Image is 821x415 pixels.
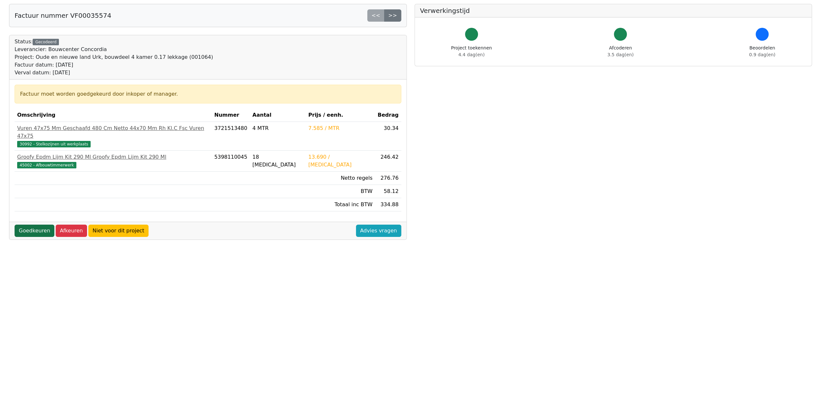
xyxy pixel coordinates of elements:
[33,39,59,45] div: Gecodeerd
[420,7,807,15] h5: Verwerkingstijd
[252,124,303,132] div: 4 MTR
[308,153,372,169] div: 13.690 / [MEDICAL_DATA]
[17,124,209,140] div: Vuren 47x75 Mm Geschaafd 480 Cm Netto 44x70 Mm Rh Kl.C Fsc Vuren 47x75
[749,52,775,57] span: 0.9 dag(en)
[749,45,775,58] div: Beoordelen
[375,151,401,172] td: 246.42
[375,185,401,198] td: 58.12
[212,122,250,151] td: 3721513480
[17,141,91,147] span: 30992 - Stelkozijnen uit werkplaats
[212,151,250,172] td: 5398110045
[15,12,111,19] h5: Factuur nummer VF00035574
[306,198,375,211] td: Totaal inc BTW
[375,198,401,211] td: 334.88
[375,172,401,185] td: 276.76
[306,109,375,122] th: Prijs / eenh.
[56,225,87,237] a: Afkeuren
[308,124,372,132] div: 7.585 / MTR
[212,109,250,122] th: Nummer
[607,52,634,57] span: 3.5 dag(en)
[15,46,213,53] div: Leverancier: Bouwcenter Concordia
[252,153,303,169] div: 18 [MEDICAL_DATA]
[15,225,54,237] a: Goedkeuren
[20,90,396,98] div: Factuur moet worden goedgekeurd door inkoper of manager.
[384,9,401,22] a: >>
[306,172,375,185] td: Netto regels
[607,45,634,58] div: Afcoderen
[250,109,306,122] th: Aantal
[15,38,213,77] div: Status:
[306,185,375,198] td: BTW
[15,61,213,69] div: Factuur datum: [DATE]
[17,124,209,148] a: Vuren 47x75 Mm Geschaafd 480 Cm Netto 44x70 Mm Rh Kl.C Fsc Vuren 47x7530992 - Stelkozijnen uit we...
[15,53,213,61] div: Project: Oude en nieuwe land Urk, bouwdeel 4 kamer 0.17 lekkage (001064)
[458,52,484,57] span: 4.4 dag(en)
[15,69,213,77] div: Verval datum: [DATE]
[375,109,401,122] th: Bedrag
[356,225,401,237] a: Advies vragen
[375,122,401,151] td: 30.34
[451,45,492,58] div: Project toekennen
[88,225,149,237] a: Niet voor dit project
[17,153,209,161] div: Groofy Epdm Lijm Kit 290 Ml Groofy Epdm Lijm Kit 290 Ml
[17,153,209,169] a: Groofy Epdm Lijm Kit 290 Ml Groofy Epdm Lijm Kit 290 Ml45002 - Afbouwtimmerwerk
[17,162,76,168] span: 45002 - Afbouwtimmerwerk
[15,109,212,122] th: Omschrijving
